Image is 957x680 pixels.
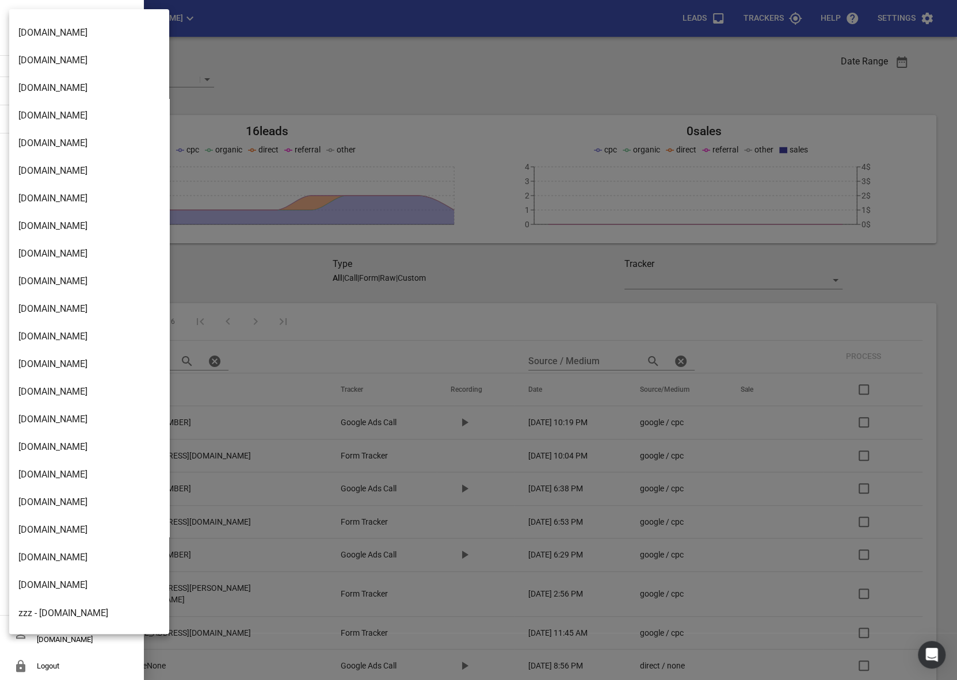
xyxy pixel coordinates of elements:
[9,102,169,129] li: [DOMAIN_NAME]
[9,378,169,406] li: [DOMAIN_NAME]
[9,129,169,157] li: [DOMAIN_NAME]
[9,19,169,47] li: [DOMAIN_NAME]
[9,433,169,461] li: [DOMAIN_NAME]
[9,488,169,516] li: [DOMAIN_NAME]
[9,599,169,626] li: zzz - [DOMAIN_NAME]
[9,212,169,240] li: [DOMAIN_NAME]
[9,516,169,544] li: [DOMAIN_NAME]
[9,74,169,102] li: [DOMAIN_NAME]
[9,406,169,433] li: [DOMAIN_NAME]
[9,461,169,488] li: [DOMAIN_NAME]
[9,47,169,74] li: [DOMAIN_NAME]
[9,157,169,185] li: [DOMAIN_NAME]
[9,571,169,599] li: [DOMAIN_NAME]
[9,323,169,350] li: [DOMAIN_NAME]
[9,544,169,571] li: [DOMAIN_NAME]
[9,295,169,323] li: [DOMAIN_NAME]
[9,185,169,212] li: [DOMAIN_NAME]
[918,641,945,668] div: Open Intercom Messenger
[9,350,169,378] li: [DOMAIN_NAME]
[9,626,169,654] li: [PERSON_NAME][DOMAIN_NAME]
[9,268,169,295] li: [DOMAIN_NAME]
[9,240,169,268] li: [DOMAIN_NAME]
